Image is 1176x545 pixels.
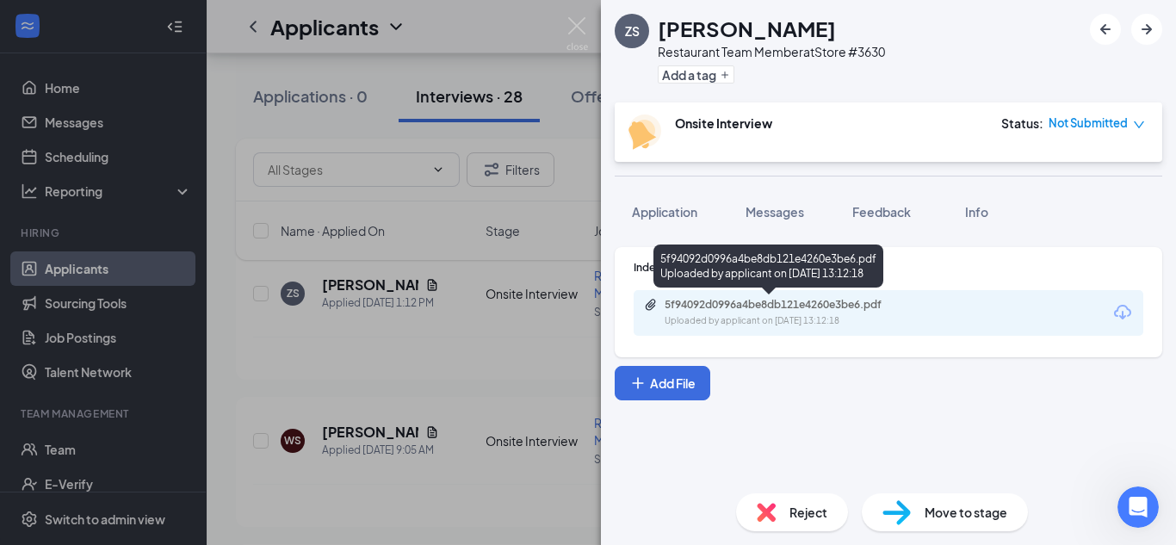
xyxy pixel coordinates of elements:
div: Indeed Resume [634,260,1143,275]
div: Status : [1001,115,1043,132]
div: ZS [625,22,640,40]
svg: Paperclip [644,298,658,312]
button: PlusAdd a tag [658,65,734,84]
span: Info [965,204,988,220]
div: Restaurant Team Member at Store #3630 [658,43,885,60]
span: Feedback [852,204,911,220]
span: Application [632,204,697,220]
button: Add FilePlus [615,366,710,400]
span: down [1133,119,1145,131]
span: Not Submitted [1049,115,1128,132]
a: Paperclip5f94092d0996a4be8db121e4260e3be6.pdfUploaded by applicant on [DATE] 13:12:18 [644,298,923,328]
svg: Plus [629,375,647,392]
b: Onsite Interview [675,115,772,131]
div: 5f94092d0996a4be8db121e4260e3be6.pdf [665,298,906,312]
button: ArrowRight [1131,14,1162,45]
div: 5f94092d0996a4be8db121e4260e3be6.pdf Uploaded by applicant on [DATE] 13:12:18 [653,245,883,288]
iframe: Intercom live chat [1117,486,1159,528]
div: Uploaded by applicant on [DATE] 13:12:18 [665,314,923,328]
span: Messages [746,204,804,220]
span: Move to stage [925,503,1007,522]
svg: Plus [720,70,730,80]
svg: ArrowRight [1136,19,1157,40]
h1: [PERSON_NAME] [658,14,836,43]
svg: Download [1112,302,1133,323]
svg: ArrowLeftNew [1095,19,1116,40]
button: ArrowLeftNew [1090,14,1121,45]
span: Reject [789,503,827,522]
